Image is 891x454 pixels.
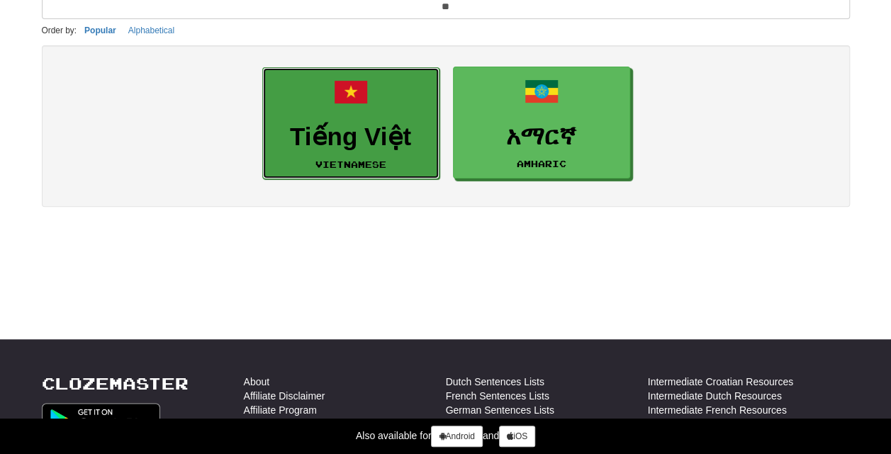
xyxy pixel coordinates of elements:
[124,23,179,38] button: Alphabetical
[42,403,161,438] img: Get it on Google Play
[499,426,535,447] a: iOS
[80,23,121,38] button: Popular
[517,159,566,169] small: Amharic
[244,389,325,403] a: Affiliate Disclaimer
[244,417,264,431] a: Blog
[431,426,482,447] a: Android
[461,123,622,150] h3: አማርኛ
[244,375,270,389] a: About
[453,67,630,179] a: አማርኛAmharic
[315,159,386,169] small: Vietnamese
[446,403,554,417] a: German Sentences Lists
[244,403,317,417] a: Affiliate Program
[446,389,549,403] a: French Sentences Lists
[446,375,544,389] a: Dutch Sentences Lists
[42,25,77,35] small: Order by:
[648,417,792,431] a: Intermediate German Resources
[270,123,432,151] h3: Tiếng Việt
[446,417,542,431] a: Hindi Sentences Lists
[42,375,189,392] a: Clozemaster
[648,389,782,403] a: Intermediate Dutch Resources
[262,67,439,180] a: Tiếng ViệtVietnamese
[648,375,793,389] a: Intermediate Croatian Resources
[648,403,787,417] a: Intermediate French Resources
